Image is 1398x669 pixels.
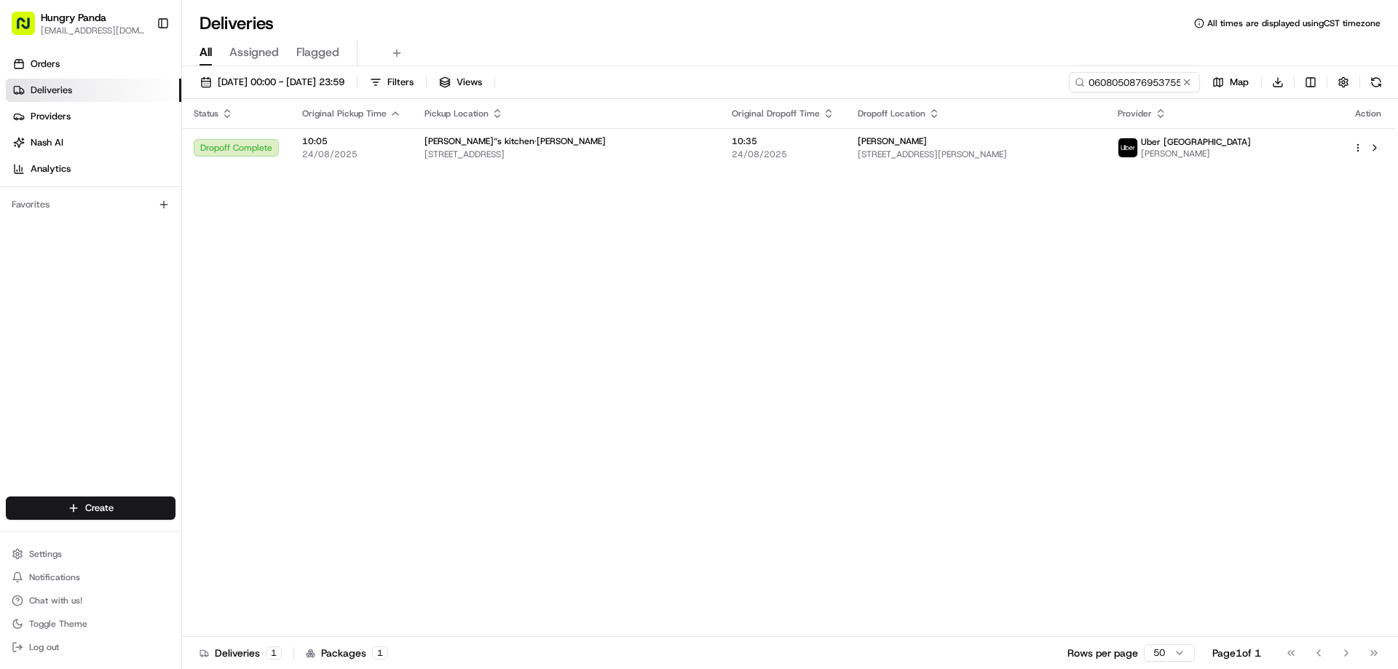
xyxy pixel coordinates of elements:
[31,136,63,149] span: Nash AI
[41,10,106,25] button: Hungry Panda
[302,135,401,147] span: 10:05
[302,108,387,119] span: Original Pickup Time
[200,12,274,35] h1: Deliveries
[1118,108,1152,119] span: Provider
[266,646,282,660] div: 1
[200,44,212,61] span: All
[6,637,175,657] button: Log out
[29,641,59,653] span: Log out
[6,131,181,154] a: Nash AI
[6,193,175,216] div: Favorites
[424,135,606,147] span: [PERSON_NAME]“s kitchen·[PERSON_NAME]
[1207,17,1381,29] span: All times are displayed using CST timezone
[1206,72,1255,92] button: Map
[1141,148,1251,159] span: [PERSON_NAME]
[6,52,181,76] a: Orders
[6,614,175,634] button: Toggle Theme
[31,84,72,97] span: Deliveries
[6,567,175,587] button: Notifications
[387,76,414,89] span: Filters
[363,72,420,92] button: Filters
[6,6,151,41] button: Hungry Panda[EMAIL_ADDRESS][DOMAIN_NAME]
[229,44,279,61] span: Assigned
[31,58,60,71] span: Orders
[1353,108,1383,119] div: Action
[1069,72,1200,92] input: Type to search
[424,108,489,119] span: Pickup Location
[29,571,80,583] span: Notifications
[6,79,181,102] a: Deliveries
[6,544,175,564] button: Settings
[372,646,388,660] div: 1
[433,72,489,92] button: Views
[732,149,834,160] span: 24/08/2025
[306,646,388,660] div: Packages
[31,110,71,123] span: Providers
[6,590,175,611] button: Chat with us!
[194,72,351,92] button: [DATE] 00:00 - [DATE] 23:59
[29,618,87,630] span: Toggle Theme
[1230,76,1249,89] span: Map
[732,108,820,119] span: Original Dropoff Time
[85,502,114,515] span: Create
[1118,138,1137,157] img: uber-new-logo.jpeg
[1067,646,1138,660] p: Rows per page
[1141,136,1251,148] span: Uber [GEOGRAPHIC_DATA]
[424,149,708,160] span: [STREET_ADDRESS]
[194,108,218,119] span: Status
[302,149,401,160] span: 24/08/2025
[858,135,927,147] span: [PERSON_NAME]
[6,105,181,128] a: Providers
[29,595,82,606] span: Chat with us!
[732,135,834,147] span: 10:35
[296,44,339,61] span: Flagged
[218,76,344,89] span: [DATE] 00:00 - [DATE] 23:59
[858,149,1094,160] span: [STREET_ADDRESS][PERSON_NAME]
[1366,72,1386,92] button: Refresh
[6,157,181,181] a: Analytics
[858,108,925,119] span: Dropoff Location
[6,496,175,520] button: Create
[1212,646,1261,660] div: Page 1 of 1
[200,646,282,660] div: Deliveries
[457,76,482,89] span: Views
[29,548,62,560] span: Settings
[31,162,71,175] span: Analytics
[41,25,145,36] button: [EMAIL_ADDRESS][DOMAIN_NAME]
